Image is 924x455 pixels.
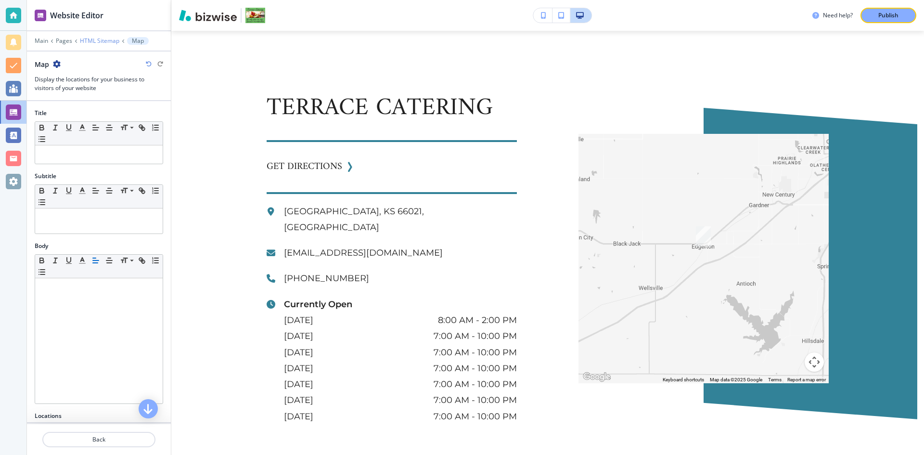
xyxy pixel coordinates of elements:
[35,38,48,44] button: Main
[35,75,163,92] h3: Display the locations for your business to visitors of your website
[878,11,898,20] p: Publish
[267,92,517,125] h3: TERRACE CATERING
[434,409,517,425] p: 7:00 AM - 10:00 PM
[35,10,46,21] img: editor icon
[35,109,47,117] h2: Title
[284,297,517,312] p: Currently Open
[663,377,704,383] button: Keyboard shortcuts
[284,361,313,377] p: [DATE]
[267,157,342,177] a: GET DIRECTIONS
[50,10,103,21] h2: Website Editor
[35,172,56,181] h2: Subtitle
[284,204,517,236] p: [GEOGRAPHIC_DATA], KS 66021, [GEOGRAPHIC_DATA]
[284,392,313,408] p: [DATE]
[284,345,313,361] p: [DATE]
[35,412,62,420] h2: Locations
[860,8,916,23] button: Publish
[127,37,149,45] button: Map
[132,38,144,44] p: Map
[438,312,517,328] p: 8:00 AM - 2:00 PM
[27,423,171,447] button: Add Location
[56,38,72,44] button: Pages
[284,377,313,392] p: [DATE]
[823,11,853,20] h3: Need help?
[434,377,517,392] p: 7:00 AM - 10:00 PM
[434,345,517,361] p: 7:00 AM - 10:00 PM
[179,10,237,21] img: Bizwise Logo
[768,377,782,382] a: Terms (opens in new tab)
[245,8,265,23] img: Your Logo
[35,59,49,69] h2: Map
[284,328,313,344] p: [DATE]
[787,377,826,382] a: Report a map error
[805,352,824,372] button: Map camera controls
[284,271,517,286] p: [PHONE_NUMBER]
[434,361,517,377] p: 7:00 AM - 10:00 PM
[434,328,517,344] p: 7:00 AM - 10:00 PM
[35,242,48,250] h2: Body
[710,377,762,382] span: Map data ©2025 Google
[43,435,154,444] p: Back
[284,245,517,261] p: [EMAIL_ADDRESS][DOMAIN_NAME]
[284,409,313,425] p: [DATE]
[434,392,517,408] p: 7:00 AM - 10:00 PM
[80,38,119,44] button: HTML Sitemap
[284,312,313,328] p: [DATE]
[42,432,155,447] button: Back
[581,371,613,383] img: Google
[581,371,613,383] a: Open this area in Google Maps (opens a new window)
